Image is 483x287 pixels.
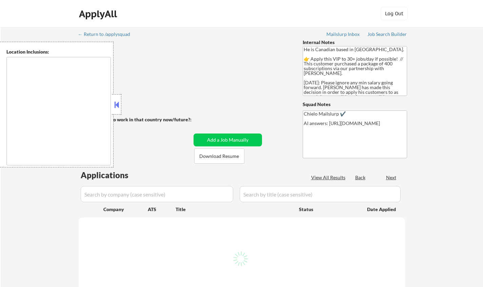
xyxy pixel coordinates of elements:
div: ApplyAll [79,8,119,20]
div: View All Results [311,174,347,181]
div: Location Inclusions: [6,48,111,55]
button: Log Out [381,7,408,20]
div: Back [355,174,366,181]
div: Internal Notes [303,39,407,46]
a: ← Return to /applysquad [78,32,137,38]
button: Add a Job Manually [194,134,262,146]
strong: Will need Visa to work in that country now/future?: [79,117,192,122]
div: Job Search Builder [367,32,407,37]
div: ATS [148,206,176,213]
div: Title [176,206,293,213]
div: Company [103,206,148,213]
div: ← Return to /applysquad [78,32,137,37]
input: Search by company (case sensitive) [81,186,233,202]
button: Download Resume [194,148,244,164]
div: Next [386,174,397,181]
input: Search by title (case sensitive) [240,186,401,202]
div: Squad Notes [303,101,407,108]
div: Applications [81,171,148,179]
div: Date Applied [367,206,397,213]
a: Mailslurp Inbox [326,32,360,38]
div: Mailslurp Inbox [326,32,360,37]
div: Status [299,203,357,215]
